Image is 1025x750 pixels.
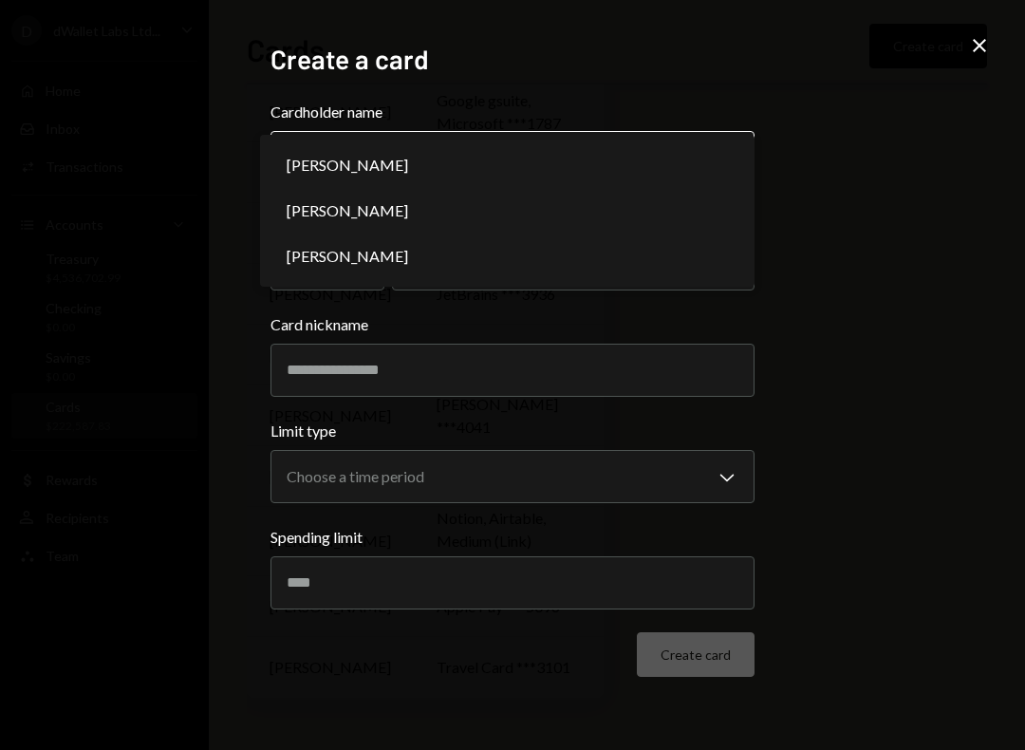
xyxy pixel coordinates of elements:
label: Card nickname [270,313,755,336]
label: Cardholder name [270,101,755,123]
span: [PERSON_NAME] [287,245,408,268]
button: Cardholder name [270,131,755,184]
h2: Create a card [270,41,755,78]
label: Limit type [270,420,755,442]
label: Spending limit [270,526,755,549]
span: [PERSON_NAME] [287,199,408,222]
button: Limit type [270,450,755,503]
span: [PERSON_NAME] [287,154,408,177]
